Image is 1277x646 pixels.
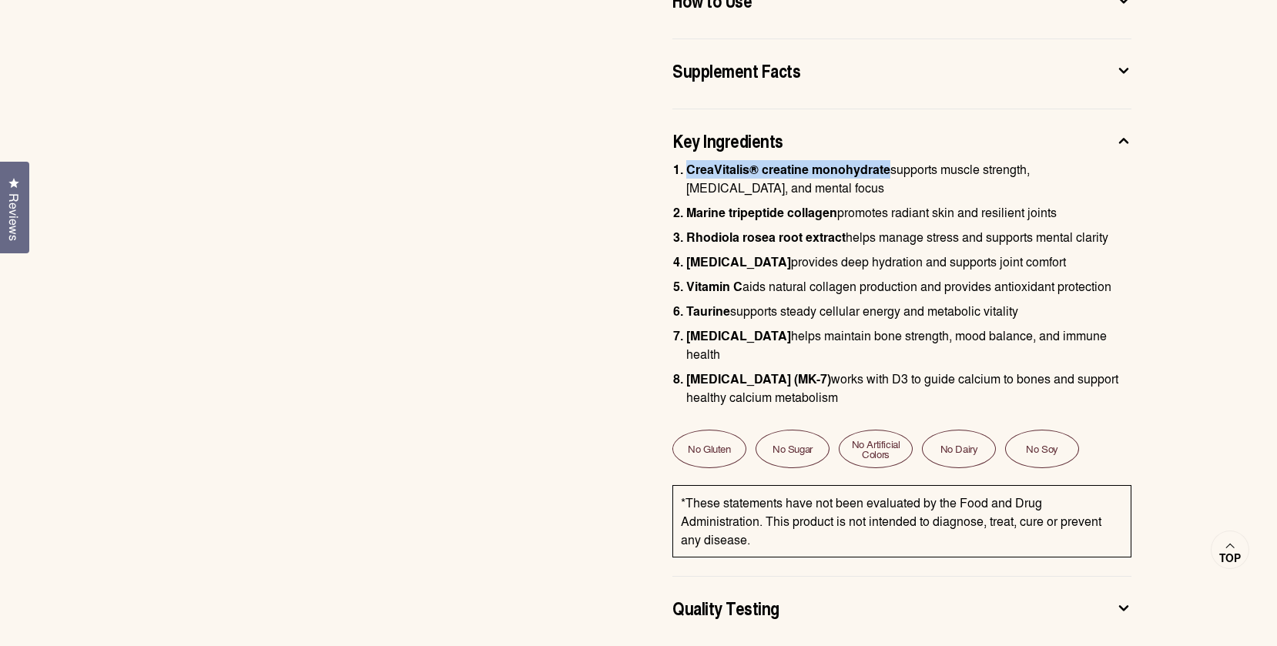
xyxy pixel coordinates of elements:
strong: [MEDICAL_DATA] (MK-7) [686,370,831,387]
strong: Rhodiola rosea root extract [686,228,846,246]
div: Supplement Facts [672,160,1131,557]
strong: Vitamin C [686,277,742,295]
li: supports muscle strength, [MEDICAL_DATA], and mental focus [686,160,1131,197]
li: helps manage stress and supports mental clarity [686,228,1131,246]
span: Quality Testing [672,595,779,620]
div: No Artificial Colors [839,430,913,468]
li: aids natural collagen production and provides antioxidant protection [686,277,1131,296]
div: No Sugar [756,430,830,468]
li: helps maintain bone strength, mood balance, and immune health [686,326,1131,363]
span: Top [1219,551,1241,565]
button: Supplement Facts [672,58,1131,90]
strong: CreaVitalis® creatine monohydrate [686,160,890,178]
span: Reviews [4,193,24,241]
div: No Dairy [922,430,996,468]
div: No Soy [1005,430,1079,468]
li: provides deep hydration and supports joint comfort [686,253,1131,271]
li: supports steady cellular energy and metabolic vitality [686,302,1131,320]
span: Supplement Facts [672,58,800,82]
li: works with D3 to guide calcium to bones and support healthy calcium metabolism [686,370,1131,407]
li: promotes radiant skin and resilient joints [686,203,1131,222]
p: *These statements have not been evaluated by the Food and Drug Administration. This product is no... [681,494,1123,549]
button: Key Ingredients [672,128,1131,160]
strong: [MEDICAL_DATA] [686,253,791,270]
div: No Gluten [672,430,746,468]
button: Quality Testing [672,595,1131,628]
span: Key Ingredients [672,128,783,152]
strong: [MEDICAL_DATA] [686,326,791,344]
strong: Marine tripeptide collagen [686,203,837,221]
strong: Taurine [686,302,730,320]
